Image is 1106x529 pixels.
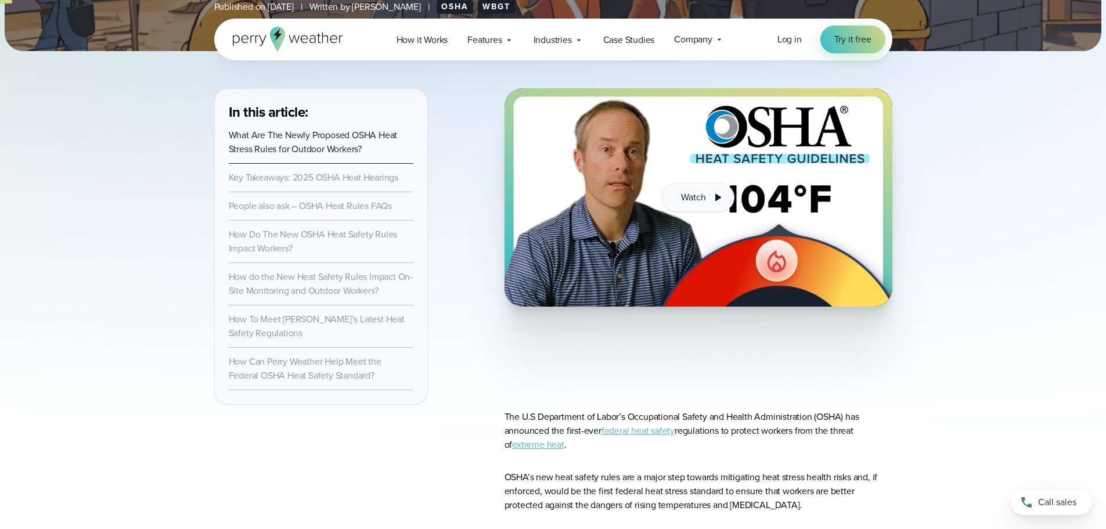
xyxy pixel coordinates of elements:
p: OSHA’s new heat safety rules are a major step towards mitigating heat stress health risks and, if... [505,470,892,512]
span: How it Works [397,33,448,47]
a: Key Takeaways: 2025 OSHA Heat Hearings [229,171,398,184]
span: Case Studies [603,33,655,47]
h3: In this article: [229,103,413,121]
p: The U.S Department of Labor’s Occupational Safety and Health Administration (OSHA) has announced ... [505,410,892,452]
a: How do the New Heat Safety Rules Impact On-Site Monitoring and Outdoor Workers? [229,270,413,297]
a: How Can Perry Weather Help Meet the Federal OSHA Heat Safety Standard? [229,355,381,382]
a: How To Meet [PERSON_NAME]’s Latest Heat Safety Regulations [229,312,405,340]
a: What Are The Newly Proposed OSHA Heat Stress Rules for Outdoor Workers? [229,128,398,156]
a: People also ask – OSHA Heat Rules FAQs [229,199,392,213]
span: Industries [534,33,572,47]
span: Watch [681,190,705,204]
a: federal heat safety [601,424,675,437]
a: Case Studies [593,28,665,52]
span: Try it free [834,33,871,46]
span: Company [674,33,712,46]
a: Try it free [820,26,885,53]
a: How Do The New OSHA Heat Safety Rules Impact Workers? [229,228,398,255]
button: Watch [662,183,734,212]
span: Call sales [1038,495,1076,509]
a: Log in [777,33,802,46]
a: extreme heat [512,438,564,451]
a: Call sales [1011,490,1092,515]
span: Features [467,33,502,47]
iframe: Listen to a Podcast on OSHA Heat Safety Rules Video [538,325,858,373]
a: How it Works [387,28,458,52]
